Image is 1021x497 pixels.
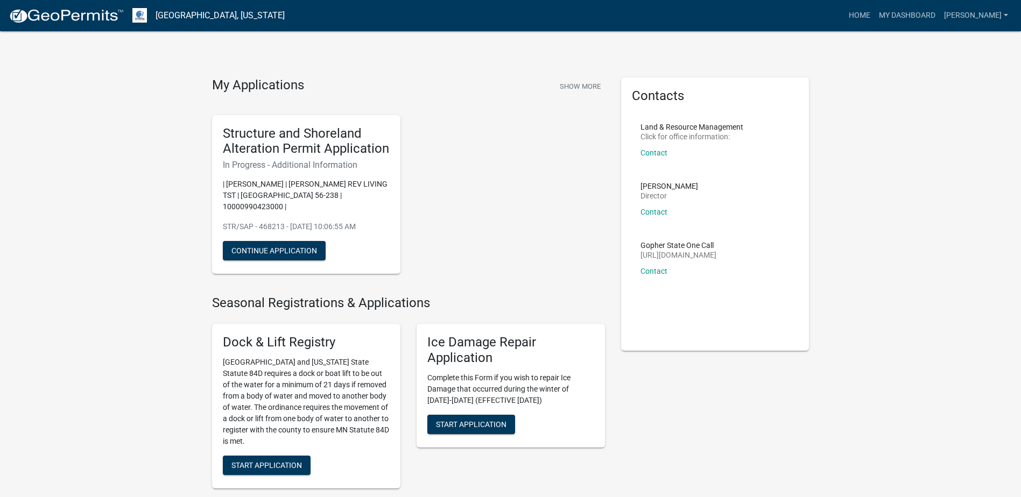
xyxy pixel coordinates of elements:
h6: In Progress - Additional Information [223,160,390,170]
h4: My Applications [212,77,304,94]
a: Contact [640,148,667,157]
span: Start Application [231,460,302,469]
a: My Dashboard [875,5,940,26]
p: Director [640,192,698,200]
h5: Ice Damage Repair Application [427,335,594,366]
p: Click for office information: [640,133,743,140]
p: | [PERSON_NAME] | [PERSON_NAME] REV LIVING TST | [GEOGRAPHIC_DATA] 56-238 | 10000990423000 | [223,179,390,212]
a: [GEOGRAPHIC_DATA], [US_STATE] [156,6,285,25]
a: Contact [640,208,667,216]
button: Show More [555,77,605,95]
p: STR/SAP - 468213 - [DATE] 10:06:55 AM [223,221,390,232]
p: [PERSON_NAME] [640,182,698,190]
a: [PERSON_NAME] [940,5,1012,26]
span: Start Application [436,420,506,428]
a: Contact [640,267,667,275]
a: Home [844,5,875,26]
p: [URL][DOMAIN_NAME] [640,251,716,259]
button: Start Application [223,456,311,475]
p: Land & Resource Management [640,123,743,131]
h5: Structure and Shoreland Alteration Permit Application [223,126,390,157]
p: Gopher State One Call [640,242,716,249]
p: Complete this Form if you wish to repair Ice Damage that occurred during the winter of [DATE]-[DA... [427,372,594,406]
h5: Contacts [632,88,799,104]
img: Otter Tail County, Minnesota [132,8,147,23]
button: Start Application [427,415,515,434]
button: Continue Application [223,241,326,260]
h4: Seasonal Registrations & Applications [212,295,605,311]
p: [GEOGRAPHIC_DATA] and [US_STATE] State Statute 84D requires a dock or boat lift to be out of the ... [223,357,390,447]
h5: Dock & Lift Registry [223,335,390,350]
